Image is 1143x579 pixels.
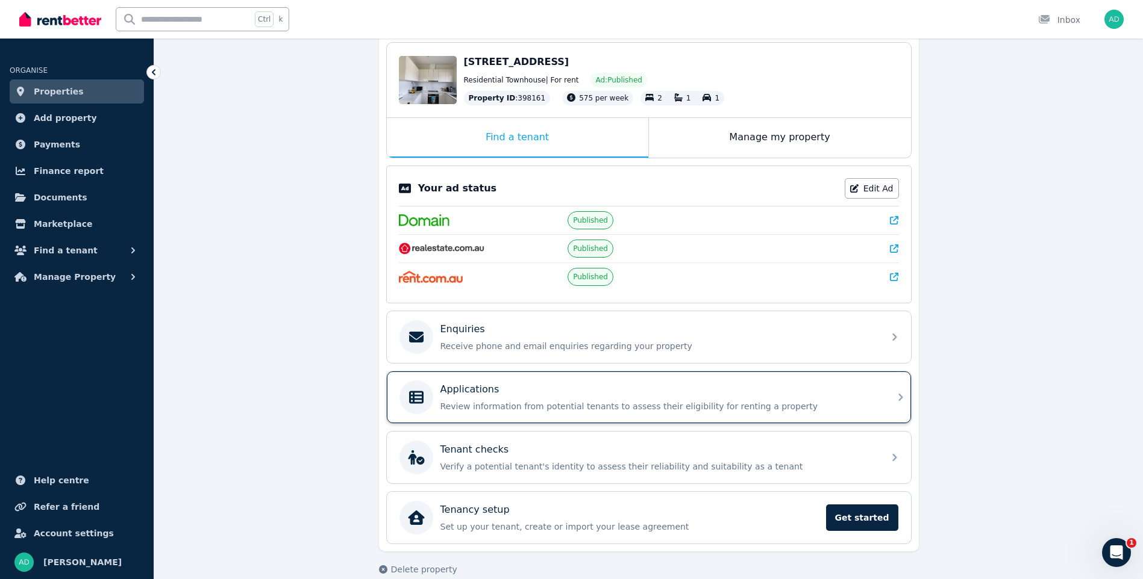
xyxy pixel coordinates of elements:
[10,159,144,183] a: Finance report
[1038,14,1080,26] div: Inbox
[440,460,877,472] p: Verify a potential tenant's identity to assess their reliability and suitability as a tenant
[34,473,89,488] span: Help centre
[387,371,911,423] a: ApplicationsReview information from potential tenants to assess their eligibility for renting a p...
[34,190,87,205] span: Documents
[418,181,496,196] p: Your ad status
[573,215,608,225] span: Published
[1102,538,1131,567] iframe: Intercom live chat
[573,272,608,282] span: Published
[464,56,569,67] span: [STREET_ADDRESS]
[10,521,144,545] a: Account settings
[14,553,34,572] img: Ajit DANGAL
[10,468,144,492] a: Help centre
[469,93,516,103] span: Property ID
[649,118,911,158] div: Manage my property
[826,504,898,531] span: Get started
[379,563,457,575] button: Delete property
[10,238,144,262] button: Find a tenant
[10,66,48,75] span: ORGANISE
[399,214,449,226] img: Domain.com.au
[34,243,98,258] span: Find a tenant
[1104,10,1124,29] img: Ajit DANGAL
[440,521,819,533] p: Set up your tenant, create or import your lease agreement
[34,270,116,284] span: Manage Property
[10,212,144,236] a: Marketplace
[10,106,144,130] a: Add property
[595,75,642,85] span: Ad: Published
[845,178,899,199] a: Edit Ad
[34,111,97,125] span: Add property
[34,164,104,178] span: Finance report
[19,10,101,28] img: RentBetter
[10,265,144,289] button: Manage Property
[440,382,499,397] p: Applications
[399,243,485,255] img: RealEstate.com.au
[387,432,911,483] a: Tenant checksVerify a potential tenant's identity to assess their reliability and suitability as ...
[34,526,114,540] span: Account settings
[278,14,283,24] span: k
[464,91,551,105] div: : 398161
[464,75,579,85] span: Residential Townhouse | For rent
[43,555,122,569] span: [PERSON_NAME]
[686,94,691,102] span: 1
[255,11,274,27] span: Ctrl
[10,495,144,519] a: Refer a friend
[387,492,911,543] a: Tenancy setupSet up your tenant, create or import your lease agreementGet started
[10,185,144,209] a: Documents
[440,503,510,517] p: Tenancy setup
[657,94,662,102] span: 2
[440,322,485,336] p: Enquiries
[10,132,144,156] a: Payments
[440,442,509,457] p: Tenant checks
[34,217,92,231] span: Marketplace
[579,94,628,102] span: 575 per week
[10,79,144,104] a: Properties
[34,500,99,514] span: Refer a friend
[387,118,648,158] div: Find a tenant
[440,400,877,412] p: Review information from potential tenants to assess their eligibility for renting a property
[1127,538,1136,548] span: 1
[573,244,608,253] span: Published
[34,137,80,152] span: Payments
[715,94,719,102] span: 1
[34,84,84,99] span: Properties
[399,271,463,283] img: Rent.com.au
[387,311,911,363] a: EnquiriesReceive phone and email enquiries regarding your property
[391,563,457,575] span: Delete property
[440,340,877,352] p: Receive phone and email enquiries regarding your property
